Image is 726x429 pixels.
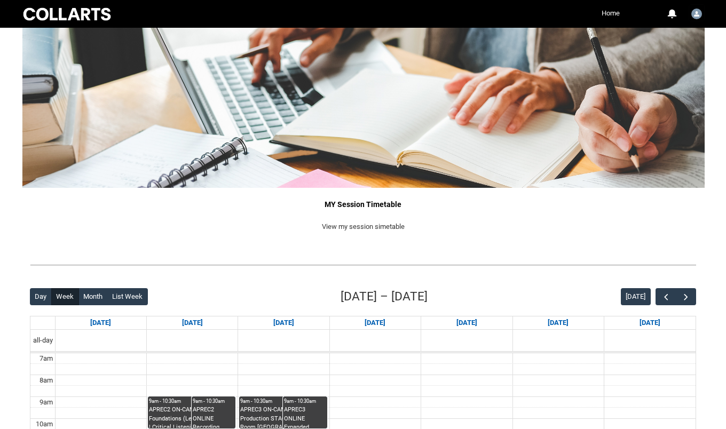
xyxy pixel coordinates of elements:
[193,406,234,428] div: APREC2 ONLINE Recording Foundations (Lecture) STAGE 2 | Online | [PERSON_NAME]
[240,406,326,428] div: APREC3 ON-CAMPUS Expanded Production STAGE 3 (Lecture) | Room [GEOGRAPHIC_DATA] ([GEOGRAPHIC_DATA...
[37,353,55,364] div: 7am
[689,4,705,21] button: User Profile User16617361043711831951
[656,288,676,306] button: Previous Week
[240,398,326,405] div: 9am - 10:30am
[676,288,696,306] button: Next Week
[454,316,479,329] a: Go to September 18, 2025
[284,406,326,428] div: APREC3 ONLINE Expanded Production STAGE 3 (Lecture) | Online | [PERSON_NAME]
[30,221,696,232] p: View my session simetable
[193,398,234,405] div: 9am - 10:30am
[284,398,326,405] div: 9am - 10:30am
[325,200,401,209] strong: MY Session Timetable
[30,259,696,271] img: REDU_GREY_LINE
[621,288,651,305] button: [DATE]
[691,9,702,19] img: User16617361043711831951
[37,397,55,408] div: 9am
[271,316,296,329] a: Go to September 16, 2025
[30,288,52,305] button: Day
[149,406,234,428] div: APREC2 ON-CAMPUS Recording Foundations (Lecture) STAGE 2 | Critical Listening Room ([GEOGRAPHIC_D...
[180,316,205,329] a: Go to September 15, 2025
[78,288,108,305] button: Month
[107,288,148,305] button: List Week
[637,316,662,329] a: Go to September 20, 2025
[31,335,55,346] span: all-day
[341,288,428,306] h2: [DATE] – [DATE]
[599,5,622,21] a: Home
[37,375,55,386] div: 8am
[362,316,388,329] a: Go to September 17, 2025
[149,398,234,405] div: 9am - 10:30am
[546,316,571,329] a: Go to September 19, 2025
[88,316,113,329] a: Go to September 14, 2025
[51,288,79,305] button: Week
